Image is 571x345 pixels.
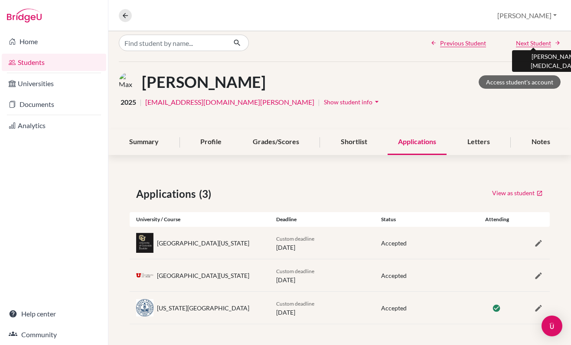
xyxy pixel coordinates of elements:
[480,216,515,223] div: Attending
[330,129,378,155] div: Shortlist
[136,299,153,316] img: us_usu_eod6t_2u.jpeg
[119,72,138,92] img: Max Bluth's avatar
[318,97,320,107] span: |
[521,129,561,155] div: Notes
[431,39,486,48] a: Previous Student
[2,326,106,343] a: Community
[145,97,314,107] a: [EMAIL_ADDRESS][DOMAIN_NAME][PERSON_NAME]
[542,316,562,336] div: Open Intercom Messenger
[2,96,106,113] a: Documents
[270,216,375,223] div: Deadline
[136,186,199,202] span: Applications
[388,129,447,155] div: Applications
[119,35,226,51] input: Find student by name...
[136,273,153,277] img: us_utah_3w36rm_j.png
[2,305,106,322] a: Help center
[121,97,136,107] span: 2025
[375,216,480,223] div: Status
[190,129,232,155] div: Profile
[479,75,561,89] a: Access student's account
[199,186,215,202] span: (3)
[7,9,42,23] img: Bridge-U
[130,216,270,223] div: University / Course
[142,73,266,91] h1: [PERSON_NAME]
[157,239,249,248] div: [GEOGRAPHIC_DATA][US_STATE]
[381,272,407,279] span: Accepted
[140,97,142,107] span: |
[119,129,169,155] div: Summary
[2,33,106,50] a: Home
[440,39,486,48] span: Previous Student
[381,304,407,312] span: Accepted
[324,98,372,106] span: Show student info
[276,268,314,274] span: Custom deadline
[493,7,561,24] button: [PERSON_NAME]
[276,300,314,307] span: Custom deadline
[276,235,314,242] span: Custom deadline
[157,271,249,280] div: [GEOGRAPHIC_DATA][US_STATE]
[516,39,551,48] span: Next Student
[516,39,561,48] a: Next Student
[242,129,310,155] div: Grades/Scores
[2,117,106,134] a: Analytics
[2,54,106,71] a: Students
[372,97,381,106] i: arrow_drop_down
[492,186,543,200] a: View as student
[2,75,106,92] a: Universities
[270,266,375,284] div: [DATE]
[323,95,382,109] button: Show student infoarrow_drop_down
[136,233,153,253] img: us_bou_ftofljb1.jpeg
[157,303,249,313] div: [US_STATE][GEOGRAPHIC_DATA]
[457,129,500,155] div: Letters
[270,234,375,252] div: [DATE]
[381,239,407,247] span: Accepted
[270,299,375,317] div: [DATE]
